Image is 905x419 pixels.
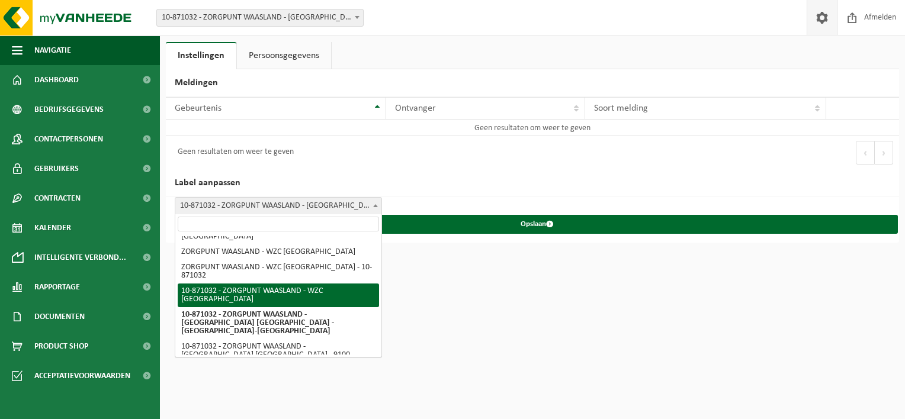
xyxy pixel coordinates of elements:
li: 10-871032 - ZORGPUNT WAASLAND - [GEOGRAPHIC_DATA] [GEOGRAPHIC_DATA] - 9100 [GEOGRAPHIC_DATA]-[GEO... [178,339,379,379]
button: Previous [856,141,875,165]
h2: Meldingen [166,69,899,97]
span: Bedrijfsgegevens [34,95,104,124]
li: ZORGPUNT WAASLAND - WZC [GEOGRAPHIC_DATA] [178,244,379,260]
li: 10-871032 - ZORGPUNT WAASLAND - [GEOGRAPHIC_DATA] [GEOGRAPHIC_DATA] - [GEOGRAPHIC_DATA]-[GEOGRAPH... [178,307,379,339]
span: Gebruikers [34,154,79,183]
div: Geen resultaten om weer te geven [172,142,294,163]
h2: Label aanpassen [166,169,899,197]
td: Geen resultaten om weer te geven [166,120,899,136]
span: Contactpersonen [34,124,103,154]
span: Kalender [34,213,71,243]
li: 10-871032 - ZORGPUNT WAASLAND - WZC [GEOGRAPHIC_DATA] [178,283,379,307]
span: 10-871032 - ZORGPUNT WAASLAND - WZC POPULIERENHOF - NIEUWKERKEN-WAAS [157,9,363,26]
span: Dashboard [34,65,79,95]
a: Instellingen [166,42,236,69]
span: Rapportage [34,272,80,302]
span: Ontvanger [395,104,436,113]
button: Opslaan [176,215,898,234]
button: Next [875,141,893,165]
span: Acceptatievoorwaarden [34,361,130,391]
span: 10-871032 - ZORGPUNT WAASLAND - WZC POPULIERENHOF - NIEUWKERKEN-WAAS [175,197,382,215]
span: 10-871032 - ZORGPUNT WAASLAND - WZC POPULIERENHOF - NIEUWKERKEN-WAAS [156,9,364,27]
span: Documenten [34,302,85,331]
span: Gebeurtenis [175,104,222,113]
span: 10-871032 - ZORGPUNT WAASLAND - WZC POPULIERENHOF - NIEUWKERKEN-WAAS [175,198,381,214]
span: Soort melding [594,104,648,113]
a: Persoonsgegevens [237,42,331,69]
span: Navigatie [34,36,71,65]
span: Intelligente verbond... [34,243,126,272]
span: Product Shop [34,331,88,361]
li: ZORGPUNT WAASLAND - WZC [GEOGRAPHIC_DATA] - 10-871032 [178,260,379,283]
span: Contracten [34,183,81,213]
